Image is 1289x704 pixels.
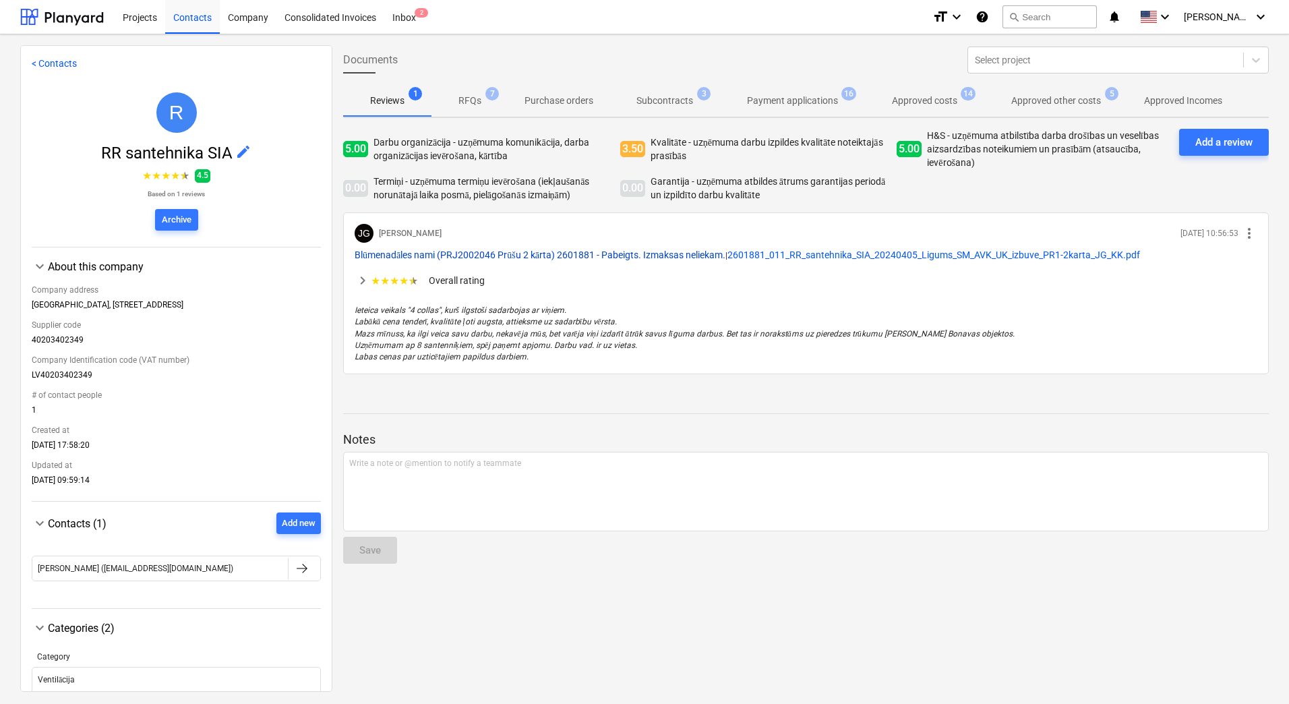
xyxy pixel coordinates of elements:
span: keyboard_arrow_right [355,272,371,289]
div: Company address [32,280,321,300]
div: Supplier code [32,315,321,335]
span: 3.50 [620,141,645,158]
span: ★ [380,274,390,287]
p: Based on 1 reviews [142,189,210,198]
span: 0.00 [620,180,645,197]
span: 5.00 [897,141,922,158]
div: LV40203402349 [32,370,321,385]
span: 7 [485,87,499,100]
div: Add a review [1195,134,1253,151]
span: 1 [409,87,422,100]
span: ★ [152,168,161,184]
span: ★ [171,168,180,184]
span: ★ [161,168,171,184]
span: ★ [390,274,399,287]
button: Add new [276,512,321,534]
span: keyboard_arrow_down [32,620,48,636]
div: Category [37,652,316,662]
p: H&S - uzņēmuma atbilstība darba drošības un veselības aizsardzības noteikumiem un prasībām (atsau... [927,129,1168,169]
div: About this company [32,258,321,274]
span: ★ [180,168,189,184]
p: Overall rating [429,274,485,287]
div: [PERSON_NAME] ([EMAIL_ADDRESS][DOMAIN_NAME]) [38,564,233,573]
p: Kvalitāte - uzņēmuma darbu izpildes kvalitāte noteiktajās prasībās [651,136,892,163]
span: keyboard_arrow_down [32,258,48,274]
span: Blūmenadāles nami (PRJ2002046 Prūšu 2 kārta) 2601881 - Pabeigts. Izmaksas neliekam. [355,250,725,260]
span: R [169,101,184,123]
div: Contacts (1)Add new [32,534,321,597]
div: Company Identification code (VAT number) [32,350,321,370]
span: 5.00 [343,141,368,158]
button: Add a review [1179,129,1269,156]
span: 0.00 [343,180,368,197]
div: ★★★★★Overall rating [355,272,1257,289]
div: Categories (2) [32,620,321,636]
p: Darbu organizācija - uzņēmuma komunikācija, darba organizācijas ievērošana, kārtība [373,136,615,163]
p: Approved other costs [1011,94,1101,108]
p: Termiņi - uzņēmuma termiņu ievērošana (iekļaušanās norunātajā laika posmā, pielāgošanās izmaiņām) [373,175,615,202]
div: Ventilācija [38,675,75,685]
span: RR santehnika SIA [101,144,235,163]
p: Ieteica veikals "4 collas", kurš ilgstoši sadarbojas ar viņiem. Labākā cena tenderī, kvalitāte ļo... [355,305,1257,363]
p: RFQs [458,94,481,108]
span: ★ [409,274,418,287]
div: Created at [32,420,321,440]
span: 4.5 [195,169,210,182]
p: | [355,248,1257,262]
div: [DATE] 17:58:20 [32,440,321,455]
div: RR [156,92,197,133]
div: Categories (2) [48,622,321,635]
p: Approved costs [892,94,957,108]
div: 40203402349 [32,335,321,350]
div: # of contact people [32,385,321,405]
div: Archive [162,212,191,228]
div: About this company [48,260,321,273]
div: [GEOGRAPHIC_DATA], [STREET_ADDRESS] [32,300,321,315]
span: ★ [142,168,152,184]
a: < Contacts [32,58,77,69]
span: 5 [1105,87,1118,100]
span: 16 [841,87,856,100]
span: JG [358,228,370,239]
div: Jānis Grāmatnieks [355,224,373,243]
span: ★ [371,274,380,287]
div: Contacts (1)Add new [32,512,321,534]
div: Updated at [32,455,321,475]
span: Contacts (1) [48,517,107,530]
p: Subcontracts [636,94,693,108]
iframe: Chat Widget [1222,639,1289,704]
div: 1 [32,405,321,420]
p: [DATE] 10:56:53 [1180,228,1238,239]
p: [PERSON_NAME] [379,228,442,239]
span: 3 [697,87,711,100]
div: [DATE] 09:59:14 [32,475,321,490]
span: 2 [415,8,428,18]
button: Blūmenadāles nami (PRJ2002046 Prūšu 2 kārta) 2601881 - Pabeigts. Izmaksas neliekam. [355,248,725,262]
span: 14 [961,87,976,100]
span: Documents [343,52,398,68]
span: ★ [399,274,409,287]
div: Add new [282,516,316,531]
button: Archive [155,209,198,231]
p: Notes [343,432,1269,448]
span: edit [235,144,251,160]
span: keyboard_arrow_down [32,515,48,531]
p: Reviews [370,94,404,108]
p: Garantija - uzņēmuma atbildes ātrums garantijas periodā un izpildīto darbu kvalitāte [651,175,892,202]
p: Purchase orders [524,94,593,108]
p: Approved Incomes [1144,94,1222,108]
span: more_vert [1241,225,1257,241]
button: 2601881_011_RR_santehnika_SIA_20240405_Ligums_SM_AVK_UK_izbuve_PR1-2karta_JG_KK.pdf [727,248,1140,262]
div: About this company [32,274,321,490]
p: Payment applications [747,94,838,108]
